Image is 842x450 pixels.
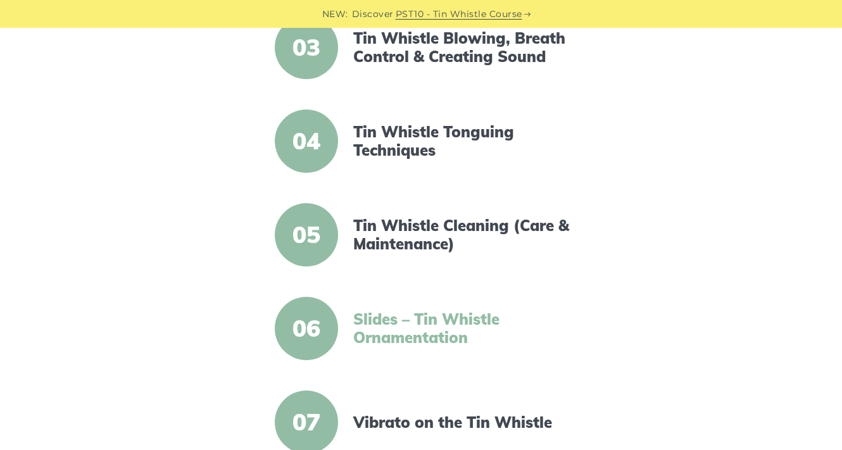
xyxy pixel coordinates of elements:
span: 04 [275,109,338,173]
a: PST10 - Tin Whistle Course [396,7,522,22]
a: Tin Whistle Blowing, Breath Control & Creating Sound [353,29,571,66]
span: Discover [352,7,394,22]
span: NEW: [322,7,348,22]
span: 06 [275,297,338,360]
a: Tin Whistle Cleaning (Care & Maintenance) [353,216,571,253]
a: Tin Whistle Tonguing Techniques [353,123,571,159]
a: Slides – Tin Whistle Ornamentation [353,310,571,347]
a: Vibrato on the Tin Whistle [353,413,571,432]
span: 05 [275,203,338,266]
span: 03 [275,16,338,79]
